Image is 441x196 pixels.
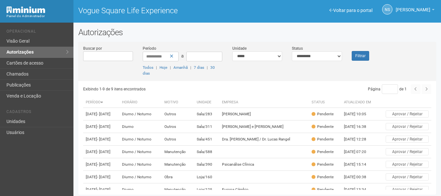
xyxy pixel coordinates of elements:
[173,65,188,70] a: Amanhã
[341,183,377,196] td: [DATE] 13:34
[162,146,194,158] td: Manutenção
[194,65,204,70] a: 7 dias
[312,124,334,129] div: Pendente
[219,108,309,120] td: [PERSON_NAME]
[162,108,194,120] td: Outros
[232,46,247,51] label: Unidade
[97,150,110,154] span: - [DATE]
[6,109,69,116] li: Cadastros
[181,53,184,58] span: a
[162,158,194,171] td: Manutenção
[83,97,119,108] th: Período
[143,65,153,70] a: Todos
[6,6,45,13] img: Minium
[194,133,219,146] td: Sala/451
[386,110,429,118] button: Aprovar / Rejeitar
[292,46,303,51] label: Status
[312,162,334,167] div: Pendente
[341,97,377,108] th: Atualizado em
[396,8,435,13] a: [PERSON_NAME]
[194,171,219,183] td: Loja/160
[386,173,429,181] button: Aprovar / Rejeitar
[312,137,334,142] div: Pendente
[341,171,377,183] td: [DATE] 00:38
[97,137,110,141] span: - [DATE]
[194,158,219,171] td: Sala/390
[194,120,219,133] td: Sala/311
[83,146,119,158] td: [DATE]
[162,97,194,108] th: Motivo
[6,13,69,19] div: Painel do Administrador
[97,175,110,179] span: - [DATE]
[119,183,161,196] td: Diurno
[386,161,429,168] button: Aprovar / Rejeitar
[83,108,119,120] td: [DATE]
[341,120,377,133] td: [DATE] 16:38
[119,120,161,133] td: Diurno
[329,8,372,13] a: Voltar para o portal
[386,136,429,143] button: Aprovar / Rejeitar
[78,27,436,37] h2: Autorizações
[162,183,194,196] td: Manutenção
[162,171,194,183] td: Obra
[341,146,377,158] td: [DATE] 07:20
[341,108,377,120] td: [DATE] 10:05
[143,46,156,51] label: Período
[219,183,309,196] td: Europa Câmbio
[83,171,119,183] td: [DATE]
[352,51,369,61] button: Filtrar
[6,29,69,36] li: Operacional
[119,158,161,171] td: Diurno / Noturno
[162,133,194,146] td: Outros
[341,158,377,171] td: [DATE] 15:14
[219,158,309,171] td: Psicanálise Clínica
[83,46,102,51] label: Buscar por
[162,120,194,133] td: Outros
[194,97,219,108] th: Unidade
[119,108,161,120] td: Diurno / Noturno
[97,112,110,116] span: - [DATE]
[83,133,119,146] td: [DATE]
[219,133,309,146] td: Dra. [PERSON_NAME] / Dr. Lucas Rangel
[194,146,219,158] td: Sala/588
[119,133,161,146] td: Diurno / Noturno
[83,183,119,196] td: [DATE]
[219,120,309,133] td: [PERSON_NAME] e [PERSON_NAME]
[312,187,334,192] div: Pendente
[386,123,429,130] button: Aprovar / Rejeitar
[207,65,208,70] span: |
[78,6,252,15] h1: Vogue Square Life Experience
[382,4,392,15] a: NS
[312,174,334,180] div: Pendente
[219,97,309,108] th: Empresa
[190,65,191,70] span: |
[83,84,255,94] div: Exibindo 1-9 de 9 itens encontrados
[83,158,119,171] td: [DATE]
[386,186,429,193] button: Aprovar / Rejeitar
[309,97,341,108] th: Status
[97,124,110,129] span: - [DATE]
[119,171,161,183] td: Diurno / Noturno
[119,146,161,158] td: Diurno / Noturno
[368,87,407,91] span: Página de 1
[341,133,377,146] td: [DATE] 12:28
[97,187,110,192] span: - [DATE]
[83,120,119,133] td: [DATE]
[312,149,334,155] div: Pendente
[156,65,157,70] span: |
[119,97,161,108] th: Horário
[97,162,110,167] span: - [DATE]
[170,65,171,70] span: |
[386,148,429,155] button: Aprovar / Rejeitar
[396,1,430,12] span: Nicolle Silva
[194,183,219,196] td: Loja/125
[194,108,219,120] td: Sala/283
[312,111,334,117] div: Pendente
[160,65,167,70] a: Hoje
